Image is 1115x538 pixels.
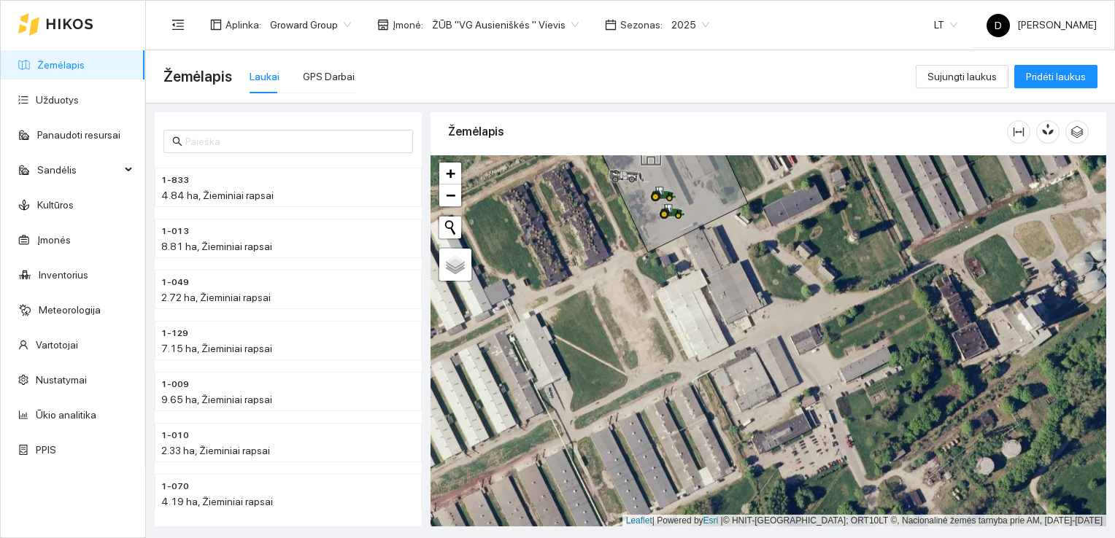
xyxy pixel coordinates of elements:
a: Zoom in [439,163,461,184]
span: shop [377,19,389,31]
span: 1-070 [161,480,189,494]
a: Vartotojai [36,339,78,351]
button: menu-fold [163,10,193,39]
span: 1-833 [161,174,189,187]
a: Užduotys [36,94,79,106]
span: Sezonas : [620,17,663,33]
span: 1-129 [161,327,188,340]
span: 8.81 ha, Žieminiai rapsai [161,241,272,252]
span: search [172,136,182,147]
span: Žemėlapis [163,65,232,88]
span: [PERSON_NAME] [987,19,1097,31]
span: Įmonė : [393,17,423,33]
span: Sandėlis [37,155,120,184]
span: 1-010 [161,429,189,443]
a: Sujungti laukus [916,71,1008,82]
a: Nustatymai [36,374,87,386]
span: 4.84 ha, Žieminiai rapsai [161,190,274,201]
span: 1-009 [161,378,189,391]
a: Meteorologija [39,304,101,316]
a: PPIS [36,444,56,456]
span: ŽŪB "VG Ausieniškės " Vievis [432,14,579,36]
a: Zoom out [439,184,461,206]
a: Pridėti laukus [1014,71,1097,82]
span: Groward Group [270,14,351,36]
span: Sujungti laukus [927,69,997,85]
button: Sujungti laukus [916,65,1008,88]
span: column-width [1008,126,1030,138]
span: LT [934,14,957,36]
span: 7.15 ha, Žieminiai rapsai [161,343,272,354]
span: 4.19 ha, Žieminiai rapsai [161,496,273,507]
a: Panaudoti resursai [37,129,120,141]
div: | Powered by © HNIT-[GEOGRAPHIC_DATA]; ORT10LT ©, Nacionalinė žemės tarnyba prie AM, [DATE]-[DATE] [622,515,1106,527]
span: 2025 [671,14,709,36]
input: Paieška [185,133,404,149]
a: Leaflet [626,515,652,526]
span: 1-049 [161,276,189,289]
a: Žemėlapis [37,59,85,71]
div: GPS Darbai [303,69,355,85]
span: D [995,14,1002,37]
button: Pridėti laukus [1014,65,1097,88]
button: column-width [1007,120,1030,144]
div: Laukai [250,69,279,85]
span: calendar [605,19,617,31]
span: | [721,515,723,526]
span: 1-013 [161,225,189,238]
a: Inventorius [39,269,88,281]
span: Pridėti laukus [1026,69,1086,85]
span: 2.33 ha, Žieminiai rapsai [161,445,270,456]
span: layout [210,19,222,31]
span: menu-fold [171,18,185,31]
span: 2.72 ha, Žieminiai rapsai [161,292,271,303]
a: Layers [439,249,471,281]
div: Žemėlapis [448,111,1007,152]
span: + [446,164,455,182]
span: − [446,186,455,204]
a: Įmonės [37,234,71,246]
span: 9.65 ha, Žieminiai rapsai [161,394,272,405]
a: Kultūros [37,199,74,211]
span: Aplinka : [225,17,261,33]
a: Ūkio analitika [36,409,96,421]
a: Esri [703,515,719,526]
button: Initiate a new search [439,217,461,238]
